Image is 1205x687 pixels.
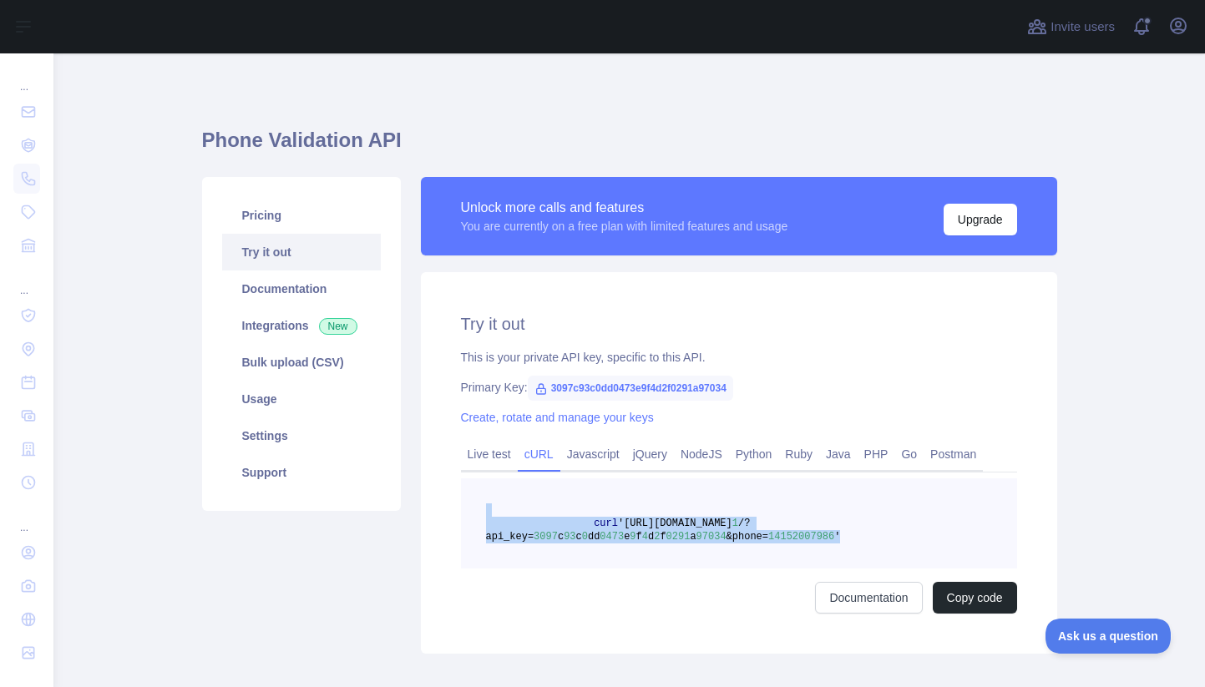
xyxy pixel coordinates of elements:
[729,441,779,467] a: Python
[636,531,642,543] span: f
[588,531,600,543] span: dd
[924,441,983,467] a: Postman
[1024,13,1118,40] button: Invite users
[461,411,654,424] a: Create, rotate and manage your keys
[642,531,648,543] span: 4
[222,454,381,491] a: Support
[534,531,558,543] span: 3097
[933,582,1017,614] button: Copy code
[648,531,654,543] span: d
[461,312,1017,336] h2: Try it out
[944,204,1017,235] button: Upgrade
[624,531,630,543] span: e
[1046,619,1172,654] iframe: Toggle Customer Support
[461,379,1017,396] div: Primary Key:
[600,531,624,543] span: 0473
[594,518,618,529] span: curl
[461,349,1017,366] div: This is your private API key, specific to this API.
[660,531,666,543] span: f
[626,441,674,467] a: jQuery
[461,441,518,467] a: Live test
[894,441,924,467] a: Go
[222,307,381,344] a: Integrations New
[778,441,819,467] a: Ruby
[690,531,696,543] span: a
[13,501,40,534] div: ...
[518,441,560,467] a: cURL
[819,441,858,467] a: Java
[319,318,357,335] span: New
[461,198,788,218] div: Unlock more calls and features
[222,234,381,270] a: Try it out
[202,127,1057,167] h1: Phone Validation API
[618,518,732,529] span: '[URL][DOMAIN_NAME]
[558,531,564,543] span: c
[815,582,922,614] a: Documentation
[732,518,738,529] span: 1
[696,531,727,543] span: 97034
[858,441,895,467] a: PHP
[768,531,834,543] span: 14152007986
[560,441,626,467] a: Javascript
[564,531,575,543] span: 93
[13,264,40,297] div: ...
[1051,18,1115,37] span: Invite users
[13,60,40,93] div: ...
[461,218,788,235] div: You are currently on a free plan with limited features and usage
[834,531,840,543] span: '
[222,344,381,381] a: Bulk upload (CSV)
[576,531,582,543] span: c
[222,417,381,454] a: Settings
[727,531,768,543] span: &phone=
[222,270,381,307] a: Documentation
[666,531,691,543] span: 0291
[528,376,733,401] span: 3097c93c0dd0473e9f4d2f0291a97034
[222,197,381,234] a: Pricing
[674,441,729,467] a: NodeJS
[654,531,660,543] span: 2
[630,531,635,543] span: 9
[222,381,381,417] a: Usage
[582,531,588,543] span: 0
